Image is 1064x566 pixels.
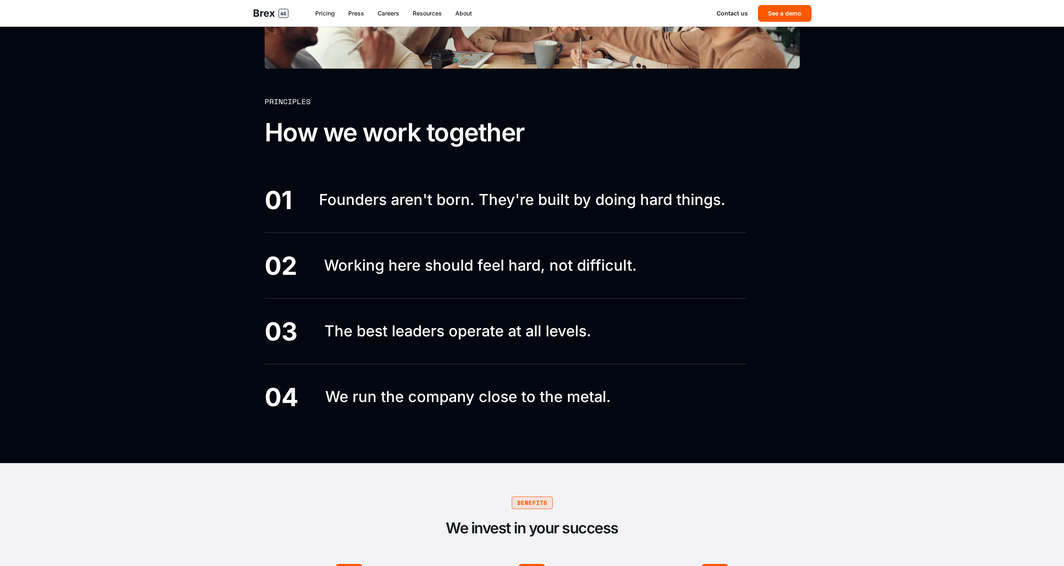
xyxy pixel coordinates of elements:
a: Careers [378,9,399,18]
p: Working here should feel hard, not difficult. [324,256,637,275]
span: Brex [253,7,275,20]
div: 03 [265,319,298,344]
p: Founders aren't born. They're built by doing hard things. [319,190,725,209]
a: About [455,9,472,18]
div: 04 [265,384,299,410]
button: See a demo [758,5,811,22]
div: Principles [265,95,311,107]
div: 01 [265,187,292,213]
span: ai [278,9,288,18]
a: Pricing [315,9,335,18]
h2: We invest in your success [265,519,800,537]
a: Press [348,9,364,18]
p: We run the company close to the metal. [325,387,611,406]
h3: How we work together [265,117,746,147]
div: 02 [265,253,297,278]
div: Benefits [512,497,553,509]
a: Contact us [717,9,748,18]
a: Resources [413,9,442,18]
a: Brexai [253,7,288,20]
p: The best leaders operate at all levels. [324,322,591,341]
